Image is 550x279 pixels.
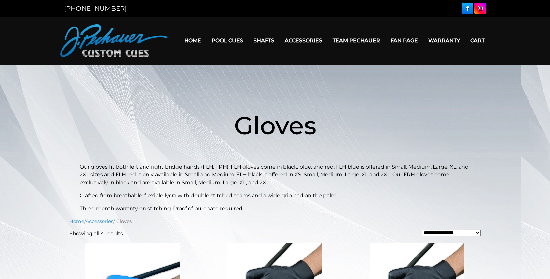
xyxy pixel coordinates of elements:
[280,32,327,49] a: Accessories
[465,32,490,49] a: Cart
[248,32,280,49] a: Shafts
[69,218,84,224] a: Home
[69,218,481,225] nav: Breadcrumb
[206,32,248,49] a: Pool Cues
[64,5,127,12] a: [PHONE_NUMBER]
[69,230,123,238] p: Showing all 4 results
[60,24,168,57] img: Pechauer Custom Cues
[86,218,113,224] a: Accessories
[234,110,316,140] span: Gloves
[80,192,470,199] p: Crafted from breathable, flexible lycra with double stitched seams and a wide grip pad on the palm.
[179,32,206,49] a: Home
[422,230,481,236] select: Shop order
[327,32,385,49] a: Team Pechauer
[80,205,470,213] p: Three month warranty on stitching. Proof of purchase required.
[385,32,423,49] a: Fan Page
[423,32,465,49] a: Warranty
[80,163,470,186] p: Our gloves fit both left and right bridge hands (FLH, FRH). FLH gloves come in black, blue, and r...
